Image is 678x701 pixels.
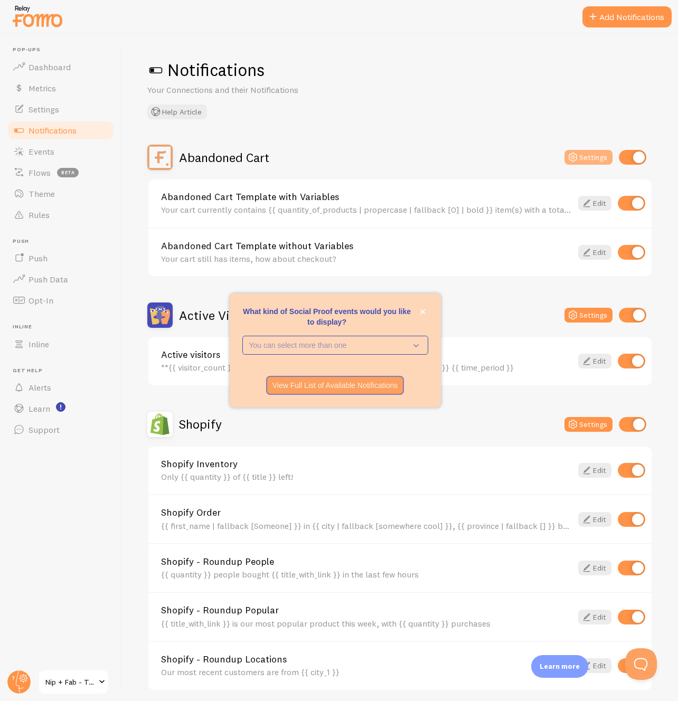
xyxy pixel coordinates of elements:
a: Edit [578,245,611,260]
a: Edit [578,561,611,575]
a: Opt-In [6,290,115,311]
a: Nip + Fab - Test [GEOGRAPHIC_DATA] [38,669,109,695]
button: Settings [564,150,613,165]
span: Events [29,146,54,157]
p: Learn more [540,661,580,671]
h1: Notifications [147,59,653,81]
a: Notifications [6,120,115,141]
a: Support [6,419,115,440]
p: You can select more than one [249,340,407,350]
span: Dashboard [29,62,71,72]
a: Abandoned Cart Template without Variables [161,241,572,251]
span: Rules [29,210,50,220]
a: Edit [578,354,611,368]
h2: Abandoned Cart [179,149,269,166]
span: Pop-ups [13,46,115,53]
button: Help Article [147,105,207,119]
a: Push [6,248,115,269]
a: Theme [6,183,115,204]
a: Active visitors [161,350,572,359]
span: Settings [29,104,59,115]
span: Flows [29,167,51,178]
a: Events [6,141,115,162]
button: You can select more than one [242,336,428,355]
a: Dashboard [6,56,115,78]
span: Notifications [29,125,77,136]
iframe: Help Scout Beacon - Open [625,648,657,680]
a: Settings [6,99,115,120]
p: View Full List of Available Notifications [272,380,398,391]
img: Active Visitors [147,302,173,328]
a: Metrics [6,78,115,99]
a: Edit [578,610,611,624]
h2: Shopify [179,416,222,432]
svg: <p>Watch New Feature Tutorials!</p> [56,402,65,412]
a: Edit [578,512,611,527]
div: {{ first_name | fallback [Someone] }} in {{ city | fallback [somewhere cool] }}, {{ province | fa... [161,521,572,531]
div: Our most recent customers are from {{ city_1 }} [161,667,572,677]
button: Settings [564,308,613,323]
span: Nip + Fab - Test [GEOGRAPHIC_DATA] [45,676,96,688]
div: **{{ visitor_count }} users** are currently active on our {{ page_or_website }} {{ time_period }} [161,363,572,372]
div: {{ title_with_link }} is our most popular product this week, with {{ quantity }} purchases [161,619,572,628]
div: {{ quantity }} people bought {{ title_with_link }} in the last few hours [161,570,572,579]
a: Shopify Inventory [161,459,572,469]
a: Rules [6,204,115,225]
span: Push Data [29,274,68,285]
span: Inline [29,339,49,349]
a: Learn [6,398,115,419]
span: Push [29,253,48,263]
a: Shopify Order [161,508,572,517]
p: Your Connections and their Notifications [147,84,401,96]
h2: Active Visitors [179,307,261,324]
span: Support [29,424,60,435]
button: View Full List of Available Notifications [266,376,404,395]
a: Flows beta [6,162,115,183]
span: Metrics [29,83,56,93]
span: Opt-In [29,295,53,306]
button: close, [417,306,428,317]
span: Get Help [13,367,115,374]
a: Alerts [6,377,115,398]
a: Edit [578,196,611,211]
img: Shopify [147,412,173,437]
a: Edit [578,463,611,478]
img: fomo-relay-logo-orange.svg [11,3,64,30]
a: Shopify - Roundup Locations [161,655,572,664]
div: What kind of Social Proof events would you like to display? [230,293,441,408]
span: Alerts [29,382,51,393]
div: Learn more [531,655,588,678]
span: Inline [13,324,115,330]
img: Abandoned Cart [147,145,173,170]
span: Push [13,238,115,245]
span: Theme [29,188,55,199]
button: Settings [564,417,613,432]
span: beta [57,168,79,177]
a: Abandoned Cart Template with Variables [161,192,572,202]
a: Shopify - Roundup Popular [161,605,572,615]
a: Inline [6,334,115,355]
span: Learn [29,403,50,414]
div: Your cart currently contains {{ quantity_of_products | propercase | fallback [0] | bold }} item(s... [161,205,572,214]
div: Only {{ quantity }} of {{ title }} left! [161,472,572,481]
a: Shopify - Roundup People [161,557,572,566]
a: Edit [578,658,611,673]
p: What kind of Social Proof events would you like to display? [242,306,428,327]
a: Push Data [6,269,115,290]
div: Your cart still has items, how about checkout? [161,254,572,263]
